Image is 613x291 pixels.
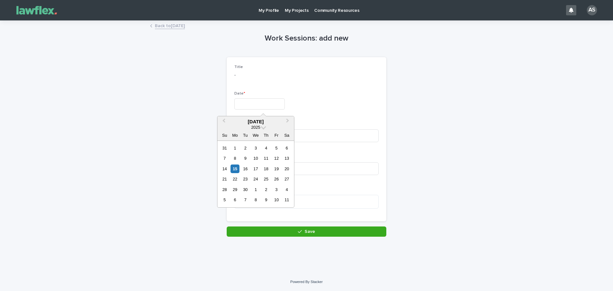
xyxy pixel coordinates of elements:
[220,185,229,194] div: Choose Sunday, September 28th, 2025
[251,131,260,140] div: We
[272,185,281,194] div: Choose Friday, October 3rd, 2025
[251,195,260,204] div: Choose Wednesday, October 8th, 2025
[13,4,61,17] img: Gnvw4qrBSHOAfo8VMhG6
[241,165,250,173] div: Choose Tuesday, September 16th, 2025
[283,154,291,163] div: Choose Saturday, September 13th, 2025
[283,144,291,152] div: Choose Saturday, September 6th, 2025
[272,154,281,163] div: Choose Friday, September 12th, 2025
[262,131,270,140] div: Th
[272,195,281,204] div: Choose Friday, October 10th, 2025
[251,125,260,130] span: 2025
[231,144,239,152] div: Choose Monday, September 1st, 2025
[283,195,291,204] div: Choose Saturday, October 11th, 2025
[262,165,270,173] div: Choose Thursday, September 18th, 2025
[290,280,322,284] a: Powered By Stacker
[241,131,250,140] div: Tu
[231,131,239,140] div: Mo
[262,154,270,163] div: Choose Thursday, September 11th, 2025
[231,154,239,163] div: Choose Monday, September 8th, 2025
[231,185,239,194] div: Choose Monday, September 29th, 2025
[262,175,270,183] div: Choose Thursday, September 25th, 2025
[241,144,250,152] div: Choose Tuesday, September 2nd, 2025
[283,131,291,140] div: Sa
[272,175,281,183] div: Choose Friday, September 26th, 2025
[251,185,260,194] div: Choose Wednesday, October 1st, 2025
[227,226,386,237] button: Save
[231,165,239,173] div: Choose Monday, September 15th, 2025
[283,185,291,194] div: Choose Saturday, October 4th, 2025
[220,131,229,140] div: Su
[241,185,250,194] div: Choose Tuesday, September 30th, 2025
[155,22,185,29] a: Back to[DATE]
[220,165,229,173] div: Choose Sunday, September 14th, 2025
[219,143,292,205] div: month 2025-09
[227,34,386,43] h1: Work Sessions: add new
[262,195,270,204] div: Choose Thursday, October 9th, 2025
[251,144,260,152] div: Choose Wednesday, September 3rd, 2025
[262,144,270,152] div: Choose Thursday, September 4th, 2025
[587,5,597,15] div: AS
[220,175,229,183] div: Choose Sunday, September 21st, 2025
[305,229,315,234] span: Save
[220,144,229,152] div: Choose Sunday, August 31st, 2025
[283,165,291,173] div: Choose Saturday, September 20th, 2025
[234,65,243,69] span: Title
[231,195,239,204] div: Choose Monday, October 6th, 2025
[262,185,270,194] div: Choose Thursday, October 2nd, 2025
[272,144,281,152] div: Choose Friday, September 5th, 2025
[218,117,228,127] button: Previous Month
[251,154,260,163] div: Choose Wednesday, September 10th, 2025
[217,119,294,125] div: [DATE]
[220,195,229,204] div: Choose Sunday, October 5th, 2025
[241,175,250,183] div: Choose Tuesday, September 23rd, 2025
[234,92,245,96] span: Date
[283,117,293,127] button: Next Month
[231,175,239,183] div: Choose Monday, September 22nd, 2025
[220,154,229,163] div: Choose Sunday, September 7th, 2025
[241,154,250,163] div: Choose Tuesday, September 9th, 2025
[234,72,379,79] p: -
[272,165,281,173] div: Choose Friday, September 19th, 2025
[251,175,260,183] div: Choose Wednesday, September 24th, 2025
[272,131,281,140] div: Fr
[251,165,260,173] div: Choose Wednesday, September 17th, 2025
[283,175,291,183] div: Choose Saturday, September 27th, 2025
[241,195,250,204] div: Choose Tuesday, October 7th, 2025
